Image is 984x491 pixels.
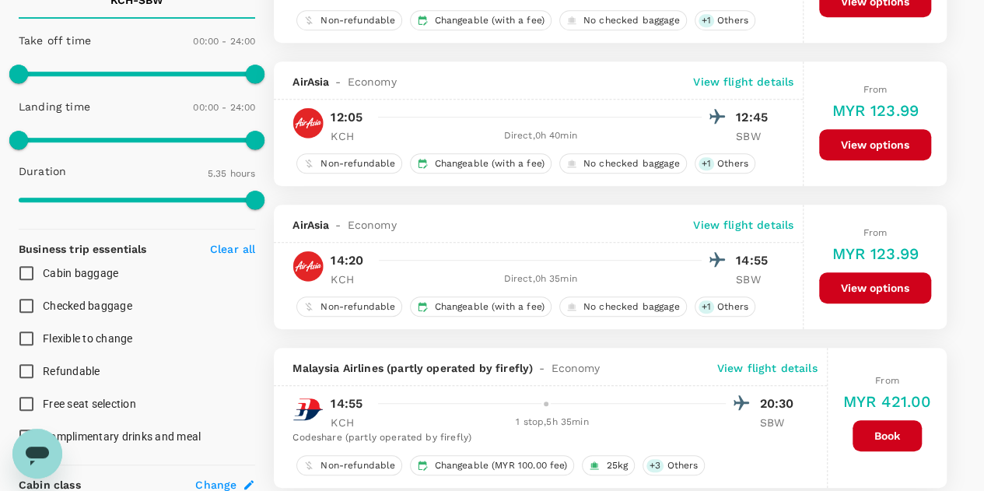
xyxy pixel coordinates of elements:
[832,241,919,266] h6: MYR 123.99
[695,296,755,317] div: +1Others
[819,129,931,160] button: View options
[19,33,91,48] p: Take off time
[331,108,362,127] p: 12:05
[43,267,118,279] span: Cabin baggage
[577,14,686,27] span: No checked baggage
[760,395,799,413] p: 20:30
[208,168,256,179] span: 5.35 hours
[863,84,888,95] span: From
[331,272,369,287] p: KCH
[577,300,686,314] span: No checked baggage
[331,128,369,144] p: KCH
[292,430,798,446] div: Codeshare (partly operated by firefly)
[736,272,775,287] p: SBW
[43,430,201,443] span: Complimentary drinks and meal
[736,128,775,144] p: SBW
[296,153,402,174] div: Non-refundable
[410,153,551,174] div: Changeable (with a fee)
[12,429,62,479] iframe: Button to launch messaging window
[736,251,775,270] p: 14:55
[43,300,132,312] span: Checked baggage
[428,459,573,472] span: Changeable (MYR 100.00 fee)
[736,108,775,127] p: 12:45
[379,415,725,430] div: 1 stop , 5h 35min
[577,157,686,170] span: No checked baggage
[379,272,702,287] div: Direct , 0h 35min
[600,459,634,472] span: 25kg
[699,300,714,314] span: + 1
[699,14,714,27] span: + 1
[296,296,402,317] div: Non-refundable
[379,128,702,144] div: Direct , 0h 40min
[551,360,600,376] span: Economy
[43,365,100,377] span: Refundable
[292,107,324,139] img: AK
[329,74,347,89] span: -
[314,459,401,472] span: Non-refundable
[711,157,755,170] span: Others
[314,14,401,27] span: Non-refundable
[643,455,705,475] div: +3Others
[699,157,714,170] span: + 1
[863,227,888,238] span: From
[428,300,550,314] span: Changeable (with a fee)
[695,10,755,30] div: +1Others
[314,157,401,170] span: Non-refundable
[331,251,363,270] p: 14:20
[410,455,574,475] div: Changeable (MYR 100.00 fee)
[19,163,66,179] p: Duration
[292,74,329,89] span: AirAsia
[582,455,635,475] div: 25kg
[853,420,922,451] button: Book
[832,98,919,123] h6: MYR 123.99
[410,10,551,30] div: Changeable (with a fee)
[428,157,550,170] span: Changeable (with a fee)
[695,153,755,174] div: +1Others
[819,272,931,303] button: View options
[693,217,793,233] p: View flight details
[19,479,81,491] strong: Cabin class
[875,375,899,386] span: From
[533,360,551,376] span: -
[646,459,664,472] span: + 3
[347,217,396,233] span: Economy
[331,395,362,413] p: 14:55
[296,10,402,30] div: Non-refundable
[314,300,401,314] span: Non-refundable
[43,332,133,345] span: Flexible to change
[292,360,533,376] span: Malaysia Airlines (partly operated by firefly)
[693,74,793,89] p: View flight details
[559,10,687,30] div: No checked baggage
[292,217,329,233] span: AirAsia
[410,296,551,317] div: Changeable (with a fee)
[292,251,324,282] img: AK
[19,243,147,255] strong: Business trip essentials
[660,459,704,472] span: Others
[210,241,255,257] p: Clear all
[760,415,799,430] p: SBW
[193,102,255,113] span: 00:00 - 24:00
[711,14,755,27] span: Others
[296,455,402,475] div: Non-refundable
[711,300,755,314] span: Others
[843,389,932,414] h6: MYR 421.00
[428,14,550,27] span: Changeable (with a fee)
[559,153,687,174] div: No checked baggage
[292,394,324,425] img: MH
[193,36,255,47] span: 00:00 - 24:00
[559,296,687,317] div: No checked baggage
[329,217,347,233] span: -
[347,74,396,89] span: Economy
[717,360,818,376] p: View flight details
[19,99,90,114] p: Landing time
[43,398,136,410] span: Free seat selection
[331,415,369,430] p: KCH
